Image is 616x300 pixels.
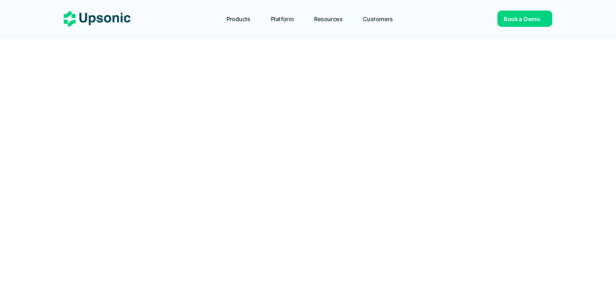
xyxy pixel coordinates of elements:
p: Products [226,15,250,23]
h2: Agentic AI Platform for FinTech Operations [168,69,448,131]
p: Customers [363,15,393,23]
a: Book a Demo [332,201,401,225]
a: Products [221,11,264,26]
p: Book a Demo [504,15,540,23]
p: From onboarding to compliance to settlement to autonomous control. Work with %82 more efficiency ... [176,150,440,176]
p: Platform [271,15,294,23]
p: Play with interactive demo [224,198,312,215]
p: Book a Demo [342,206,386,220]
a: Play with interactive demo [215,193,329,220]
a: Book a Demo [498,11,552,27]
p: Resources [314,15,343,23]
